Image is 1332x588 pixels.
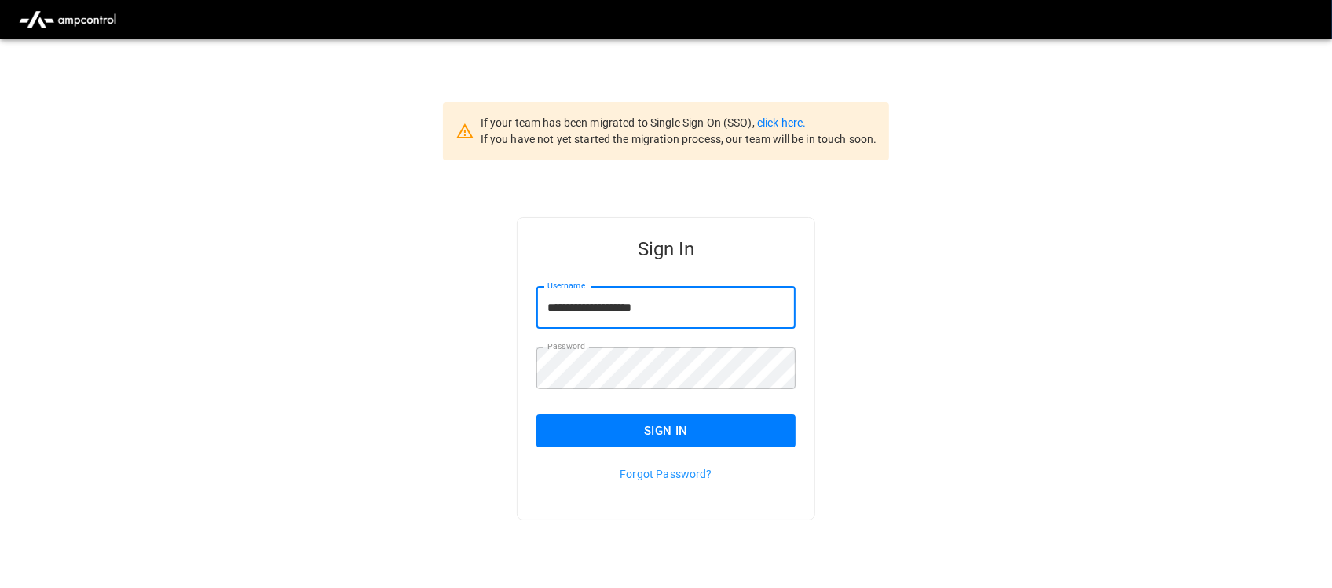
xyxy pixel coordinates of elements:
[757,116,806,129] a: click here.
[536,466,796,482] p: Forgot Password?
[536,237,796,262] h5: Sign In
[536,414,796,447] button: Sign In
[547,280,585,292] label: Username
[481,116,757,129] span: If your team has been migrated to Single Sign On (SSO),
[13,5,123,35] img: ampcontrol.io logo
[547,340,585,353] label: Password
[481,133,877,145] span: If you have not yet started the migration process, our team will be in touch soon.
